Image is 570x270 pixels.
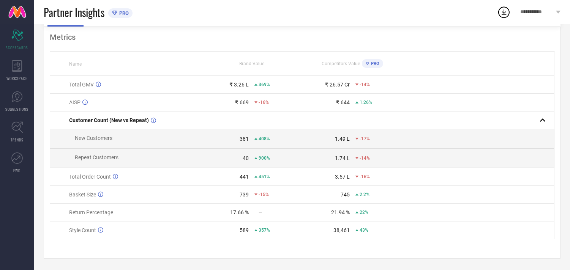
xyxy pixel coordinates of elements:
span: -17% [360,136,370,141]
div: Metrics [50,33,554,42]
div: ₹ 669 [235,99,249,105]
div: 1.74 L [335,155,350,161]
span: Total Order Count [69,174,111,180]
span: SCORECARDS [6,45,28,50]
span: TRENDS [11,137,24,143]
span: -16% [259,100,269,105]
span: 408% [259,136,270,141]
div: 40 [243,155,249,161]
div: 441 [240,174,249,180]
span: SUGGESTIONS [6,106,29,112]
span: AISP [69,99,81,105]
span: 369% [259,82,270,87]
span: WORKSPACE [7,75,28,81]
div: 589 [240,227,249,233]
div: 21.94 % [331,209,350,215]
span: 451% [259,174,270,179]
span: FWD [14,168,21,173]
span: 22% [360,210,368,215]
span: PRO [117,10,129,16]
div: ₹ 644 [336,99,350,105]
div: 745 [341,192,350,198]
div: 38,461 [333,227,350,233]
span: -14% [360,155,370,161]
div: 3.57 L [335,174,350,180]
span: Name [69,61,82,67]
span: Repeat Customers [75,154,118,160]
span: 2.2% [360,192,369,197]
span: -14% [360,82,370,87]
span: Total GMV [69,82,94,88]
div: 1.49 L [335,136,350,142]
span: 357% [259,228,270,233]
div: 739 [240,192,249,198]
span: PRO [369,61,379,66]
span: Partner Insights [44,5,104,20]
span: -16% [360,174,370,179]
span: Return Percentage [69,209,113,215]
span: Customer Count (New vs Repeat) [69,117,149,123]
span: Basket Size [69,192,96,198]
span: Style Count [69,227,96,233]
span: Competitors Value [322,61,360,66]
span: New Customers [75,135,112,141]
span: 1.26% [360,100,372,105]
div: ₹ 26.57 Cr [325,82,350,88]
span: 43% [360,228,368,233]
span: Brand Value [239,61,264,66]
span: 900% [259,155,270,161]
span: — [259,210,262,215]
div: Open download list [497,5,511,19]
div: 17.66 % [230,209,249,215]
div: ₹ 3.26 L [229,82,249,88]
span: -15% [259,192,269,197]
div: 381 [240,136,249,142]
